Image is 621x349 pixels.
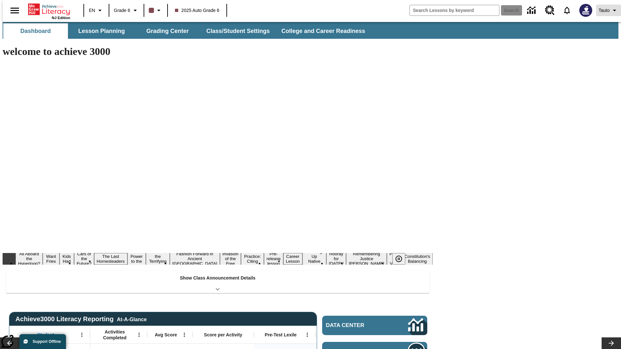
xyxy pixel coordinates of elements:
button: Slide 17 The Constitution's Balancing Act [402,248,433,270]
a: Home [28,3,70,16]
button: Select a new avatar [575,2,596,19]
span: 2025 Auto Grade 6 [175,7,220,14]
button: Slide 9 The Invasion of the Free CD [220,246,241,272]
button: Slide 16 Point of View [387,250,402,267]
div: At-A-Glance [117,315,147,323]
span: Score per Activity [204,332,243,338]
span: Data Center [326,322,387,329]
button: Class/Student Settings [201,23,275,39]
a: Data Center [322,316,427,335]
button: Grading Center [135,23,200,39]
div: Show Class Announcement Details [6,271,430,293]
span: Tauto [599,7,610,14]
button: Slide 15 Remembering Justice O'Connor [346,250,387,267]
button: Open Menu [180,330,189,340]
h1: welcome to achieve 3000 [3,46,433,58]
a: Resource Center, Will open in new tab [541,2,559,19]
button: Lesson Planning [69,23,134,39]
button: Profile/Settings [596,5,621,16]
button: Slide 1 All Aboard the Hyperloop? [16,250,43,267]
button: Slide 3 Dirty Jobs Kids Had To Do [60,243,74,274]
div: Pause [392,253,412,265]
img: Avatar [579,4,592,17]
span: Achieve3000 Literacy Reporting [16,315,147,323]
button: Open Menu [134,330,144,340]
button: Slide 10 Mixed Practice: Citing Evidence [241,248,264,270]
span: Student [37,332,54,338]
button: Slide 8 Fashion Forward in Ancient Rome [170,250,220,267]
button: Open Menu [77,330,87,340]
button: Grade: Grade 6, Select a grade [111,5,142,16]
span: EN [89,7,95,14]
div: Home [28,2,70,20]
span: Avg Score [155,332,177,338]
button: Slide 12 Career Lesson [283,253,302,265]
button: Open Menu [302,330,312,340]
a: Data Center [523,2,541,19]
button: Support Offline [19,334,66,349]
button: Slide 11 Pre-release lesson [264,250,283,267]
button: Slide 6 Solar Power to the People [127,248,146,270]
button: Class color is dark brown. Change class color [146,5,165,16]
span: NJ Edition [52,16,70,20]
p: Show Class Announcement Details [180,275,256,281]
button: Slide 2 Do You Want Fries With That? [43,243,59,274]
button: Open side menu [5,1,24,20]
div: SubNavbar [3,23,371,39]
span: Activities Completed [93,329,136,341]
button: Slide 5 The Last Homesteaders [94,253,127,265]
button: Pause [392,253,405,265]
span: Grade 6 [114,7,130,14]
a: Notifications [559,2,575,19]
div: SubNavbar [3,22,618,39]
button: Dashboard [3,23,68,39]
button: College and Career Readiness [276,23,370,39]
button: Slide 13 Cooking Up Native Traditions [302,248,326,270]
input: search field [410,5,499,16]
span: Support Offline [33,339,61,344]
button: Slide 4 Cars of the Future? [74,250,94,267]
button: Slide 7 Attack of the Terrifying Tomatoes [146,248,170,270]
button: Language: EN, Select a language [86,5,107,16]
span: Pre-Test Lexile [265,332,297,338]
button: Lesson carousel, Next [602,337,621,349]
button: Slide 14 Hooray for Constitution Day! [326,250,346,267]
